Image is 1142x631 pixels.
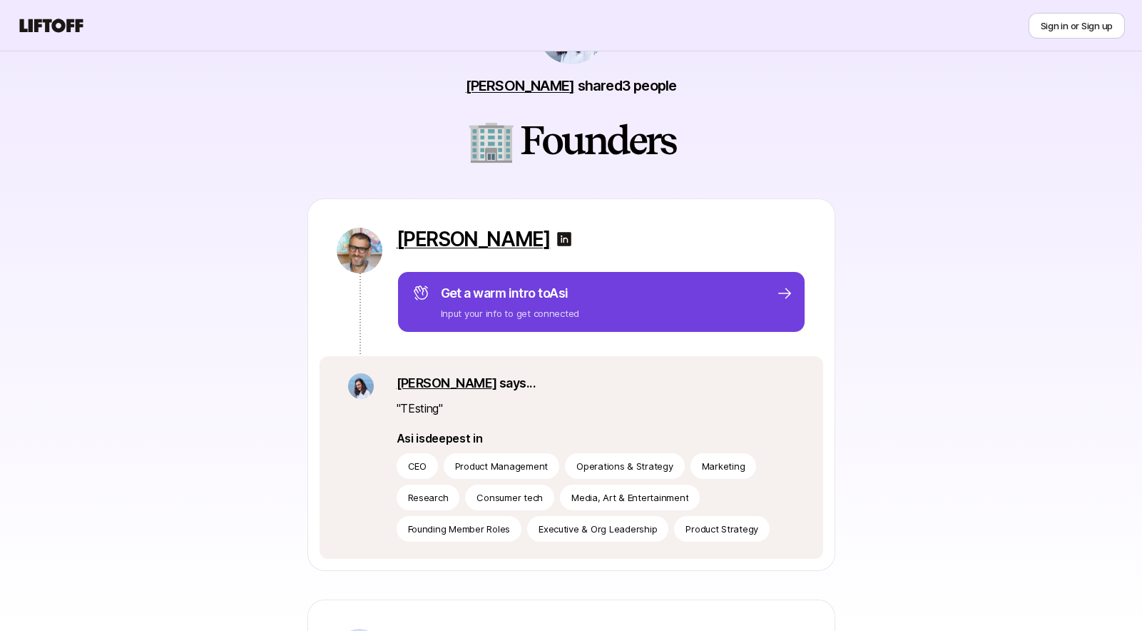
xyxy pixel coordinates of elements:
p: CEO [408,459,427,473]
p: Product Strategy [685,522,758,536]
p: Product Management [455,459,548,473]
span: to Asi [538,286,568,301]
h2: 🏢 Founders [467,118,675,161]
p: " TEsting " [397,399,795,418]
a: [PERSON_NAME] [397,375,497,390]
p: Asi is deepest in [397,429,795,448]
img: ec56db89_a867_4194_80b9_bb42a73643d5.jpg [337,228,382,273]
p: Founding Member Roles [408,522,511,536]
p: says... [397,373,795,393]
button: Sign in or Sign up [1029,13,1125,39]
img: 3b21b1e9_db0a_4655_a67f_ab9b1489a185.jpg [348,373,374,399]
p: Executive & Org Leadership [539,522,657,536]
img: linkedin-logo [556,231,573,248]
a: [PERSON_NAME] [397,228,551,251]
p: Media, Art & Entertainment [571,490,688,505]
p: Operations & Strategy [576,459,673,473]
p: Get a warm intro [441,283,580,303]
p: Research [408,490,449,505]
p: Marketing [702,459,745,473]
a: [PERSON_NAME] [466,77,575,94]
p: shared 3 people [466,76,677,96]
p: Input your info to get connected [441,306,580,320]
p: Consumer tech [476,490,543,505]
